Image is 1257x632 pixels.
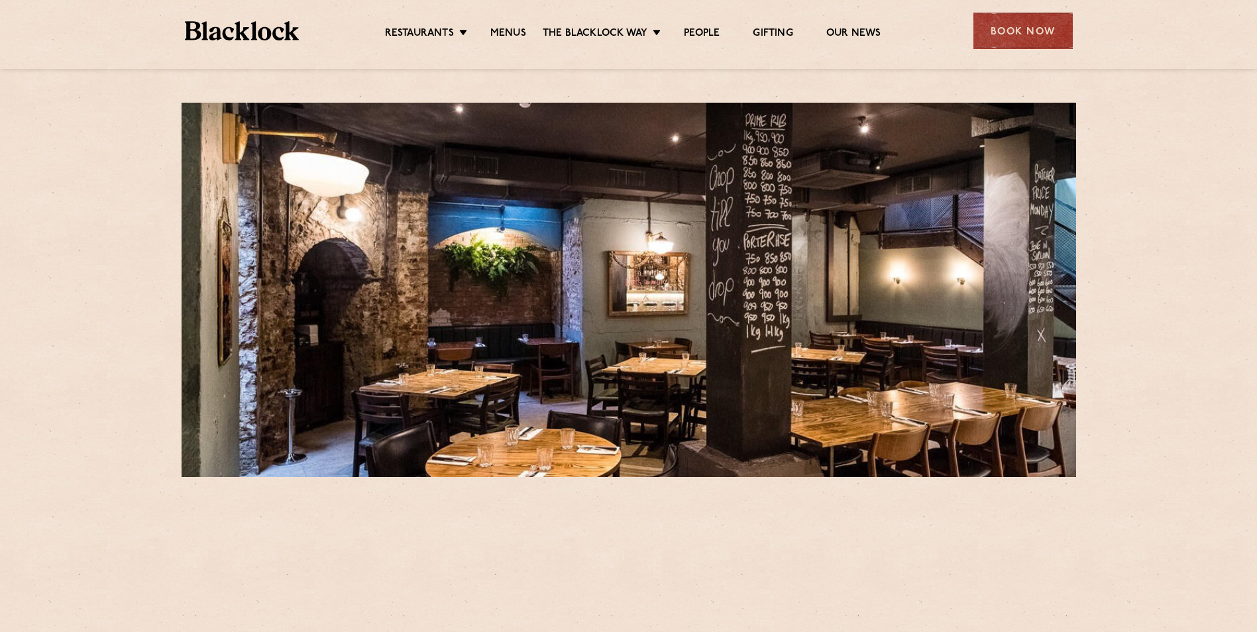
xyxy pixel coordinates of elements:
a: People [684,27,720,42]
img: BL_Textured_Logo-footer-cropped.svg [185,21,300,40]
a: Menus [490,27,526,42]
a: The Blacklock Way [543,27,647,42]
div: Book Now [973,13,1073,49]
a: Gifting [753,27,792,42]
a: Restaurants [385,27,454,42]
a: Our News [826,27,881,42]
